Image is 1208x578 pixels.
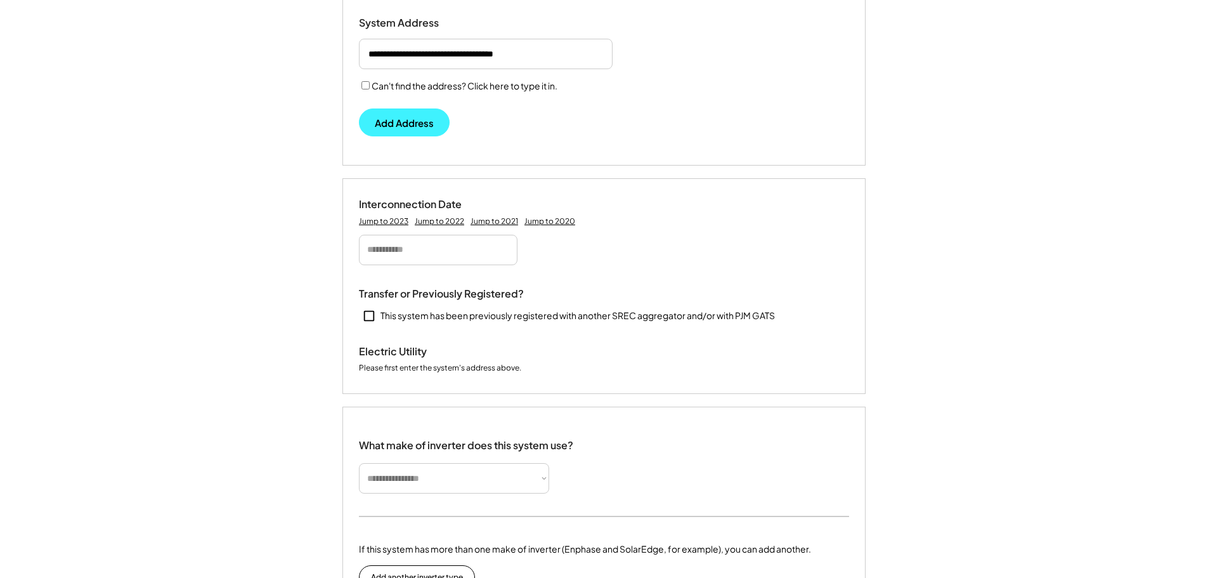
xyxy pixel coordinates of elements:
div: Please first enter the system's address above. [359,363,521,374]
div: What make of inverter does this system use? [359,426,573,455]
div: If this system has more than one make of inverter (Enphase and SolarEdge, for example), you can a... [359,542,811,556]
label: Can't find the address? Click here to type it in. [372,80,557,91]
div: Transfer or Previously Registered? [359,287,524,301]
div: Jump to 2023 [359,216,408,227]
div: System Address [359,16,486,30]
div: Jump to 2022 [415,216,464,227]
div: Jump to 2021 [471,216,518,227]
div: This system has been previously registered with another SREC aggregator and/or with PJM GATS [380,310,775,322]
div: Electric Utility [359,345,486,358]
div: Interconnection Date [359,198,486,211]
button: Add Address [359,108,450,136]
div: Jump to 2020 [524,216,575,227]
